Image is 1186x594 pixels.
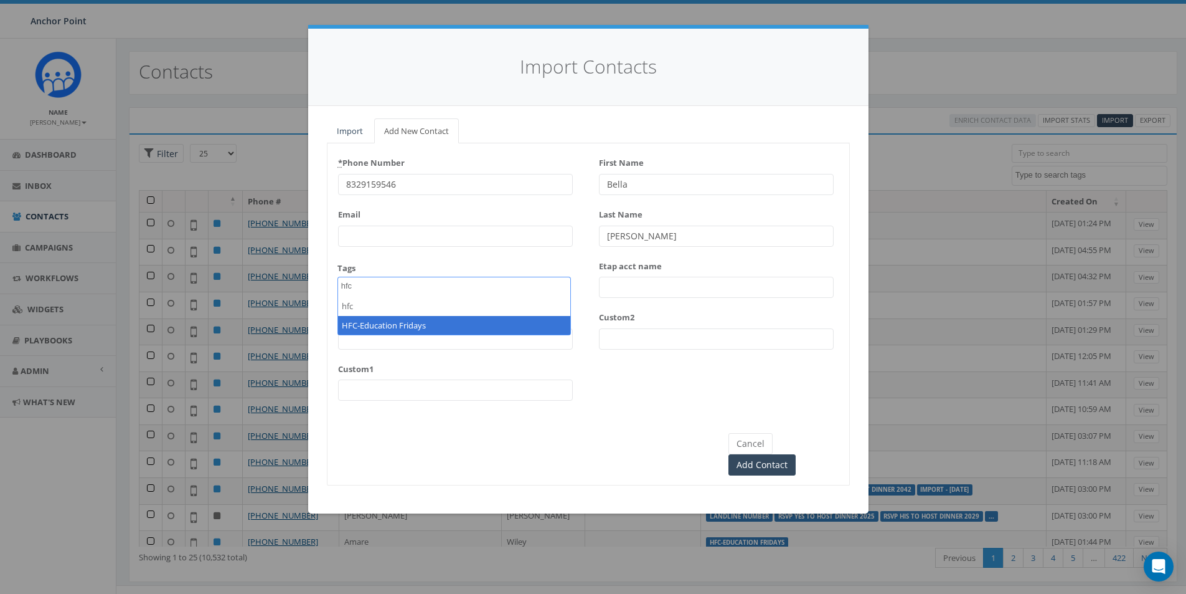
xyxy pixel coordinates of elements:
[599,256,662,272] label: Etap acct name
[338,153,405,169] label: Phone Number
[327,54,850,80] h4: Import Contacts
[599,307,634,323] label: Custom2
[327,118,373,144] a: Import
[599,153,644,169] label: First Name
[338,226,573,247] input: Enter a valid email address (e.g., example@domain.com)
[374,118,459,144] a: Add New Contact
[337,262,355,274] label: Tags
[1144,552,1174,582] div: Open Intercom Messenger
[341,280,365,292] textarea: Search
[599,204,642,221] label: Last Name
[728,433,773,454] button: Cancel
[338,204,360,221] label: Email
[338,359,374,375] label: Custom1
[338,316,570,335] li: HFC-Education Fridays
[728,454,796,476] input: Add Contact
[338,174,573,195] input: +1 214-248-4342
[338,297,570,316] li: hfc
[338,157,342,168] abbr: required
